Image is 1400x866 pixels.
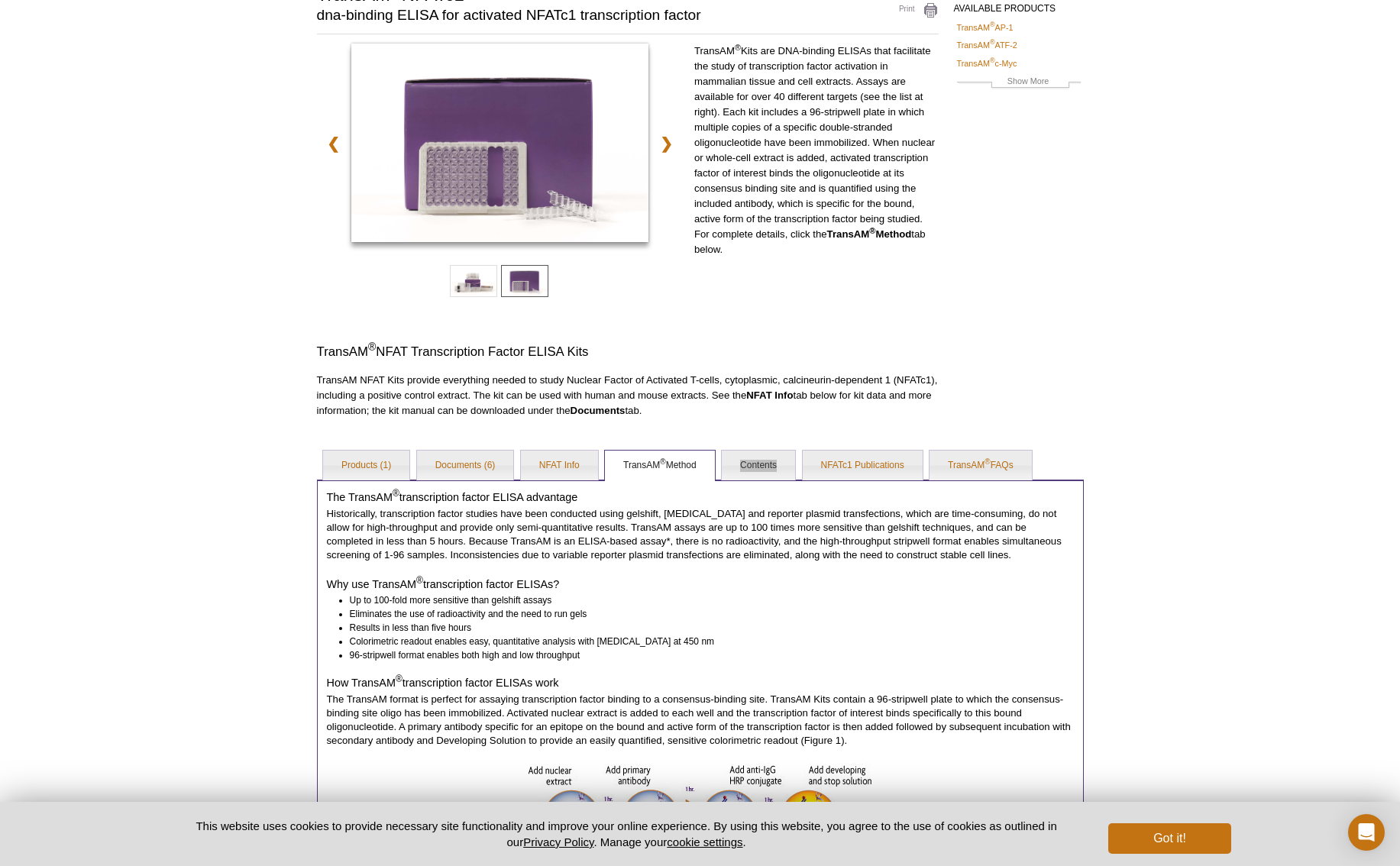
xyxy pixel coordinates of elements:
[803,451,923,481] a: NFATc1 Publications
[317,373,939,418] p: TransAM NFAT Kits provide everything needed to study Nuclear Factor of Activated T-cells, cytopla...
[650,126,683,161] a: ❯
[350,648,1060,662] li: 96-stripwell format enables both high and low throughput
[957,57,1017,70] a: TransAM®c-Myc
[368,341,376,354] sup: ®
[990,21,995,28] sup: ®
[869,226,875,235] sup: ®
[417,451,514,481] a: Documents (6)
[317,8,866,22] h2: dna-binding ELISA for activated NFATc1 transcription factor
[327,577,1074,591] h4: Why use TransAM transcription factor ELISAs?
[605,451,715,481] a: TransAM®Method
[957,38,1017,52] a: TransAM®ATF-2
[957,74,1081,92] a: Show More
[350,593,1060,607] li: Up to 100-fold more sensitive than gelshift assays
[667,835,742,848] button: cookie settings
[351,44,648,242] img: Stripwell Plate
[957,21,1014,34] a: TransAM®AP-1
[327,490,1074,504] h4: The TransAM transcription factor ELISA advantage
[350,607,1060,621] li: Eliminates the use of radioactivity and the need to run gels
[722,451,795,481] a: Contents
[327,693,1074,748] p: The TransAM format is perfect for assaying transcription factor binding to a consensus-binding si...
[985,457,990,466] sup: ®
[571,405,626,416] strong: Documents
[990,39,995,47] sup: ®
[393,488,399,499] sup: ®
[170,818,1084,850] p: This website uses cookies to provide necessary site functionality and improve your online experie...
[990,57,995,64] sup: ®
[327,676,1074,690] h4: How TransAM transcription factor ELISAs work
[416,575,423,586] sup: ®
[323,451,409,481] a: Products (1)
[327,507,1074,562] p: Historically, transcription factor studies have been conducted using gelshift, [MEDICAL_DATA] and...
[827,228,912,240] strong: TransAM Method
[317,343,939,361] h3: TransAM NFAT Transcription Factor ELISA Kits
[1348,814,1385,851] div: Open Intercom Messenger
[930,451,1032,481] a: TransAM®FAQs
[396,674,403,684] sup: ®
[735,43,741,52] sup: ®
[660,457,665,466] sup: ®
[350,635,1060,648] li: Colorimetric readout enables easy, quantitative analysis with [MEDICAL_DATA] at 450 nm
[523,835,593,848] a: Privacy Policy
[350,621,1060,635] li: Results in less than five hours
[317,126,350,161] a: ❮
[521,451,598,481] a: NFAT Info
[351,44,648,247] a: Stripwell Plate
[1108,823,1230,854] button: Got it!
[694,44,939,257] p: TransAM Kits are DNA-binding ELISAs that facilitate the study of transcription factor activation ...
[881,2,939,19] a: Print
[746,389,793,401] strong: NFAT Info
